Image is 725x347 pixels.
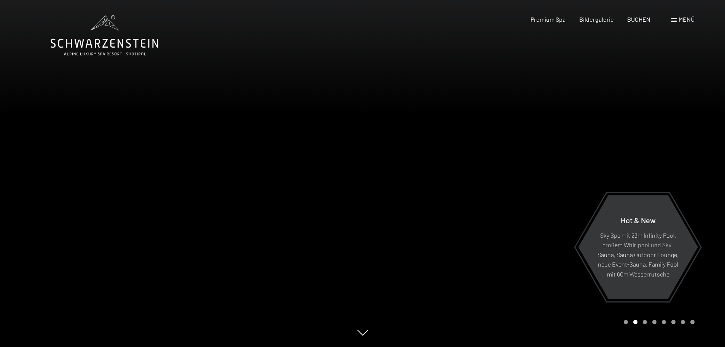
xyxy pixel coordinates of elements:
[671,320,676,324] div: Carousel Page 6
[662,320,666,324] div: Carousel Page 5
[627,16,650,23] a: BUCHEN
[624,320,628,324] div: Carousel Page 1
[681,320,685,324] div: Carousel Page 7
[679,16,695,23] span: Menü
[578,195,698,299] a: Hot & New Sky Spa mit 23m Infinity Pool, großem Whirlpool und Sky-Sauna, Sauna Outdoor Lounge, ne...
[633,320,637,324] div: Carousel Page 2 (Current Slide)
[690,320,695,324] div: Carousel Page 8
[643,320,647,324] div: Carousel Page 3
[621,215,656,224] span: Hot & New
[621,320,695,324] div: Carousel Pagination
[579,16,614,23] a: Bildergalerie
[597,230,679,279] p: Sky Spa mit 23m Infinity Pool, großem Whirlpool und Sky-Sauna, Sauna Outdoor Lounge, neue Event-S...
[531,16,566,23] a: Premium Spa
[652,320,656,324] div: Carousel Page 4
